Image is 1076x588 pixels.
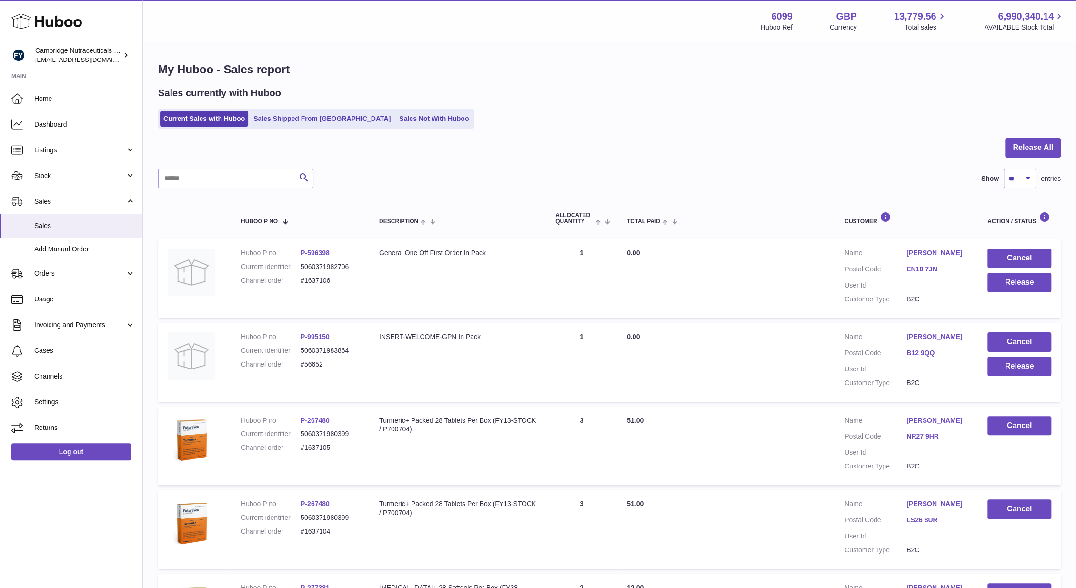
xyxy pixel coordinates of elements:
span: 0.00 [627,249,640,257]
span: Home [34,94,135,103]
dt: Current identifier [241,262,301,271]
span: Huboo P no [241,219,278,225]
a: [PERSON_NAME] [906,499,968,508]
span: [EMAIL_ADDRESS][DOMAIN_NAME] [35,56,140,63]
td: 3 [546,490,617,569]
span: Usage [34,295,135,304]
dd: 5060371980399 [301,513,360,522]
dd: #1637105 [301,443,360,452]
span: Dashboard [34,120,135,129]
dt: Channel order [241,276,301,285]
dt: Channel order [241,360,301,369]
span: 6,990,340.14 [998,10,1054,23]
dd: #1637104 [301,527,360,536]
span: entries [1041,174,1061,183]
dt: Channel order [241,443,301,452]
dt: Customer Type [845,379,906,388]
img: 60991619191506.png [168,416,215,464]
img: no-photo.jpg [168,332,215,380]
span: Total sales [905,23,947,32]
a: [PERSON_NAME] [906,332,968,341]
a: 6,990,340.14 AVAILABLE Stock Total [984,10,1065,32]
dt: Current identifier [241,513,301,522]
dt: User Id [845,532,906,541]
span: Sales [34,197,125,206]
button: Cancel [987,332,1051,352]
a: P-596398 [301,249,330,257]
div: Huboo Ref [761,23,793,32]
dt: User Id [845,365,906,374]
span: Cases [34,346,135,355]
label: Show [981,174,999,183]
span: Description [379,219,418,225]
div: Turmeric+ Packed 28 Tablets Per Box (FY13-STOCK / P700704) [379,416,536,434]
button: Cancel [987,499,1051,519]
dt: Name [845,416,906,428]
strong: GBP [836,10,856,23]
dt: Current identifier [241,346,301,355]
dd: B2C [906,379,968,388]
span: Total paid [627,219,660,225]
a: [PERSON_NAME] [906,416,968,425]
dt: Name [845,249,906,260]
dt: Name [845,499,906,511]
td: 1 [546,239,617,318]
dt: Huboo P no [241,499,301,508]
a: EN10 7JN [906,265,968,274]
img: no-photo.jpg [168,249,215,296]
a: P-995150 [301,333,330,340]
span: Invoicing and Payments [34,320,125,329]
dt: User Id [845,448,906,457]
div: Currency [830,23,857,32]
td: 1 [546,323,617,402]
button: Release [987,357,1051,376]
img: 60991619191506.png [168,499,215,547]
dt: Name [845,332,906,344]
span: Settings [34,398,135,407]
a: Sales Shipped From [GEOGRAPHIC_DATA] [250,111,394,127]
dd: 5060371982706 [301,262,360,271]
dd: #1637106 [301,276,360,285]
span: Sales [34,221,135,230]
dd: B2C [906,295,968,304]
a: Current Sales with Huboo [160,111,248,127]
span: AVAILABLE Stock Total [984,23,1065,32]
span: 51.00 [627,500,644,508]
div: Customer [845,212,968,225]
div: General One Off First Order In Pack [379,249,536,258]
dt: Customer Type [845,295,906,304]
dt: Postal Code [845,432,906,443]
span: Add Manual Order [34,245,135,254]
dt: Huboo P no [241,416,301,425]
span: Orders [34,269,125,278]
a: 13,779.56 Total sales [894,10,947,32]
h2: Sales currently with Huboo [158,87,281,100]
div: INSERT-WELCOME-GPN In Pack [379,332,536,341]
a: B12 9QQ [906,349,968,358]
a: P-267480 [301,500,330,508]
span: 0.00 [627,333,640,340]
button: Cancel [987,416,1051,436]
dd: 5060371983864 [301,346,360,355]
dd: B2C [906,462,968,471]
a: LS26 8UR [906,516,968,525]
dt: Postal Code [845,349,906,360]
dd: 5060371980399 [301,429,360,439]
span: Returns [34,423,135,432]
dt: Postal Code [845,516,906,527]
span: Stock [34,171,125,180]
div: Cambridge Nutraceuticals Ltd [35,46,121,64]
img: huboo@camnutra.com [11,48,26,62]
div: Turmeric+ Packed 28 Tablets Per Box (FY13-STOCK / P700704) [379,499,536,518]
dt: Channel order [241,527,301,536]
span: Listings [34,146,125,155]
a: Log out [11,443,131,460]
dd: B2C [906,546,968,555]
dt: Customer Type [845,462,906,471]
h1: My Huboo - Sales report [158,62,1061,77]
button: Cancel [987,249,1051,268]
dt: Postal Code [845,265,906,276]
span: Channels [34,372,135,381]
dt: User Id [845,281,906,290]
dt: Huboo P no [241,249,301,258]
